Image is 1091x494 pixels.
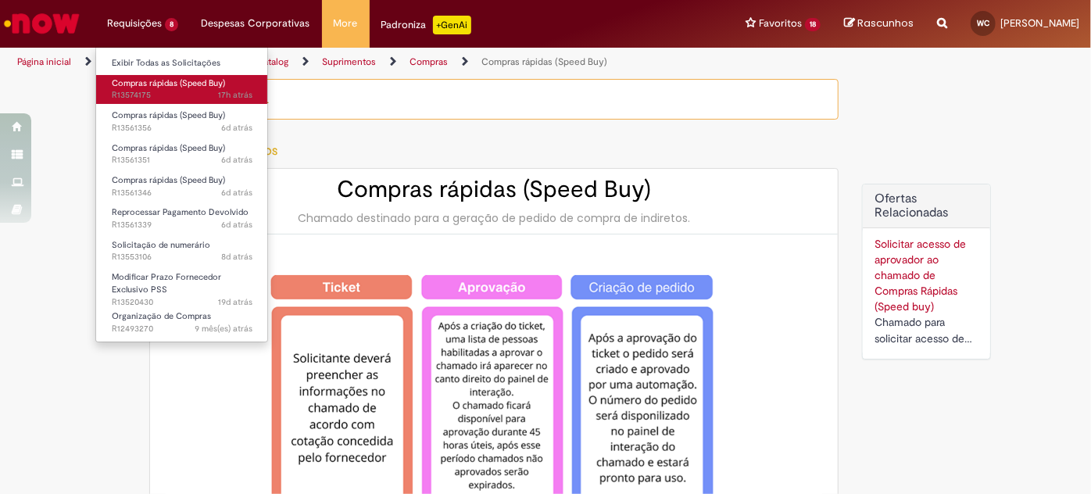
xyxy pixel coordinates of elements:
span: Compras rápidas (Speed Buy) [112,77,225,89]
h2: Compras rápidas (Speed Buy) [166,177,822,202]
span: 8 [165,18,178,31]
span: Rascunhos [857,16,914,30]
a: Aberto R13561351 : Compras rápidas (Speed Buy) [96,140,268,169]
a: Aberto R13561346 : Compras rápidas (Speed Buy) [96,172,268,201]
span: 6d atrás [221,219,252,231]
a: Suprimentos [322,55,376,68]
a: Aberto R13574175 : Compras rápidas (Speed Buy) [96,75,268,104]
ul: Requisições [95,47,268,342]
a: Aberto R13520430 : Modificar Prazo Fornecedor Exclusivo PSS [96,269,268,302]
span: R13561346 [112,187,252,199]
span: R13553106 [112,251,252,263]
a: Página inicial [17,55,71,68]
a: Exibir Todas as Solicitações [96,55,268,72]
span: Despesas Corporativas [202,16,310,31]
time: 21/09/2025 14:08:07 [221,251,252,263]
a: Compras rápidas (Speed Buy) [481,55,607,68]
span: Compras rápidas (Speed Buy) [112,142,225,154]
span: R13561339 [112,219,252,231]
a: Aberto R12493270 : Organização de Compras [96,308,268,337]
span: 6d atrás [221,187,252,199]
img: ServiceNow [2,8,82,39]
ul: Trilhas de página [12,48,716,77]
span: R13561351 [112,154,252,166]
div: Padroniza [381,16,471,34]
span: Favoritos [759,16,802,31]
span: R13574175 [112,89,252,102]
span: Requisições [107,16,162,31]
time: 24/09/2025 06:40:57 [221,219,252,231]
span: Modificar Prazo Fornecedor Exclusivo PSS [112,271,221,295]
a: Rascunhos [844,16,914,31]
span: 6d atrás [221,154,252,166]
time: 24/09/2025 06:51:52 [221,187,252,199]
a: Aberto R13553106 : Solicitação de numerário [96,237,268,266]
span: Reprocessar Pagamento Devolvido [112,206,249,218]
div: Chamado destinado para a geração de pedido de compra de indiretos. [166,210,822,226]
span: Organização de Compras [112,310,211,322]
a: Aberto R13561356 : Compras rápidas (Speed Buy) [96,107,268,136]
span: 19d atrás [218,296,252,308]
a: Aberto R13561339 : Reprocessar Pagamento Devolvido [96,204,268,233]
span: Compras rápidas (Speed Buy) [112,109,225,121]
a: Solicitar acesso de aprovador ao chamado de Compras Rápidas (Speed buy) [875,237,966,313]
span: 17h atrás [218,89,252,101]
div: Obrigatório um anexo. [149,79,839,120]
span: Solicitação de numerário [112,239,210,251]
span: 18 [805,18,821,31]
time: 28/09/2025 18:12:21 [218,89,252,101]
div: Chamado para solicitar acesso de aprovador ao ticket de Speed buy [875,314,978,347]
span: Compras rápidas (Speed Buy) [112,174,225,186]
span: 8d atrás [221,251,252,263]
h2: Ofertas Relacionadas [875,192,978,220]
time: 24/09/2025 07:15:35 [221,122,252,134]
p: +GenAi [433,16,471,34]
span: R13520430 [112,296,252,309]
div: Ofertas Relacionadas [862,184,991,360]
a: Compras [410,55,448,68]
span: [PERSON_NAME] [1000,16,1079,30]
span: 6d atrás [221,122,252,134]
time: 24/09/2025 07:07:38 [221,154,252,166]
span: R12493270 [112,323,252,335]
span: R13561356 [112,122,252,134]
time: 11/09/2025 09:58:06 [218,296,252,308]
span: WC [977,18,989,28]
span: 9 mês(es) atrás [195,323,252,335]
time: 08/01/2025 14:20:24 [195,323,252,335]
span: More [334,16,358,31]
